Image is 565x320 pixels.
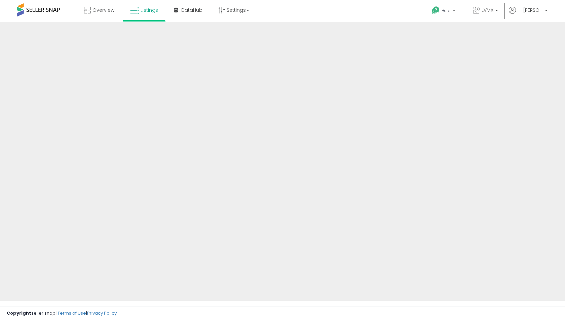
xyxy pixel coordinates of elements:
a: Help [426,1,462,22]
span: LVMX [482,7,493,13]
i: Get Help [431,6,440,14]
span: DataHub [181,7,202,13]
span: Overview [92,7,114,13]
span: Help [442,8,451,13]
span: Hi [PERSON_NAME] [518,7,543,13]
span: Listings [141,7,158,13]
a: Hi [PERSON_NAME] [509,7,548,22]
